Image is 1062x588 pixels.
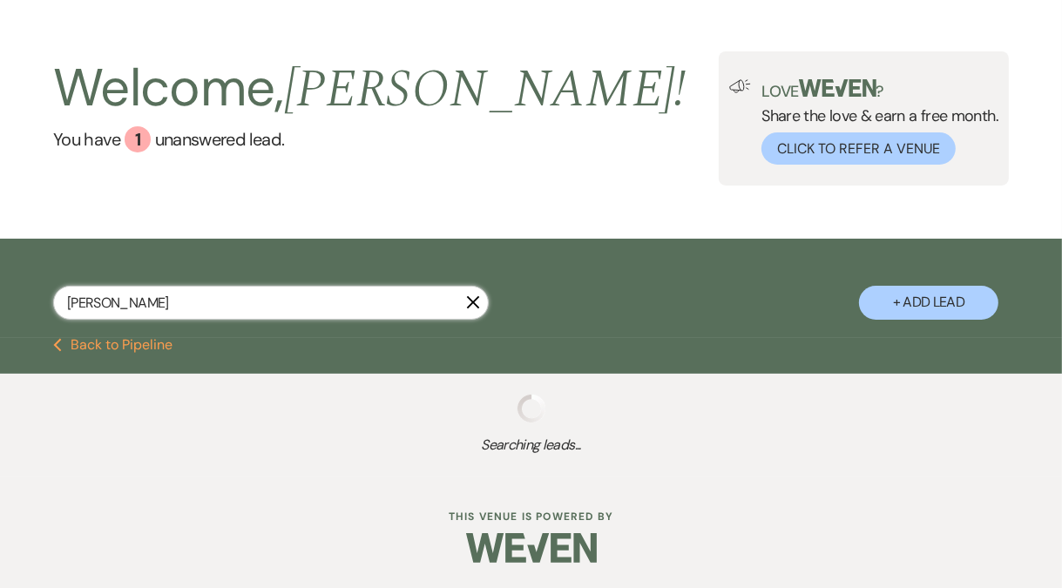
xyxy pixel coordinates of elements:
[53,286,489,320] input: Search by name, event date, email address or phone number
[53,51,687,126] h2: Welcome,
[53,435,1009,456] span: Searching leads...
[729,79,751,93] img: loud-speaker-illustration.svg
[284,50,687,130] span: [PERSON_NAME] !
[751,79,998,165] div: Share the love & earn a free month.
[517,395,545,422] img: loading spinner
[799,79,876,97] img: weven-logo-green.svg
[125,126,151,152] div: 1
[53,338,172,352] button: Back to Pipeline
[53,126,687,152] a: You have 1 unanswered lead.
[761,79,998,99] p: Love ?
[466,517,597,578] img: Weven Logo
[859,286,998,320] button: + Add Lead
[761,132,956,165] button: Click to Refer a Venue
